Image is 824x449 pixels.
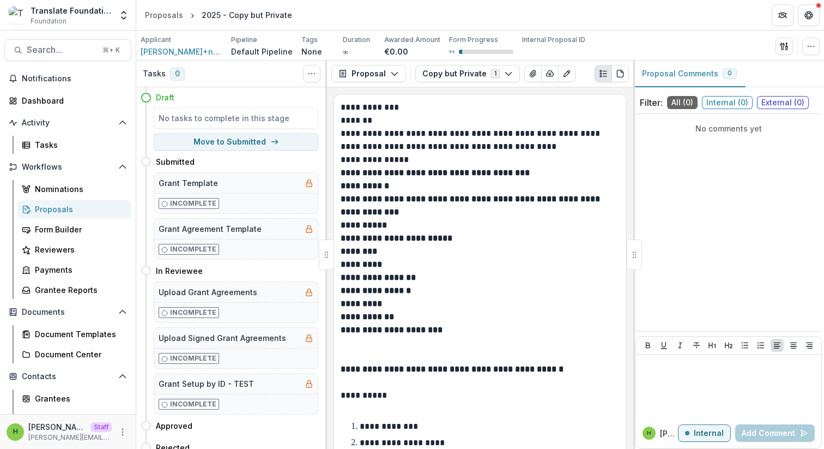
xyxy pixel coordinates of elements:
button: Proposal Comments [633,61,746,87]
div: Himanshu [13,428,18,435]
button: Align Right [803,339,816,352]
a: Tasks [17,136,131,154]
div: Document Center [35,349,123,360]
a: Document Center [17,345,131,363]
p: Incomplete [170,399,216,409]
button: Proposal [331,65,406,82]
p: Applicant [141,35,171,45]
h4: Approved [156,420,192,432]
h5: Grant Setup by ID - TEST [159,378,254,390]
span: 0 [170,68,185,81]
span: Foundation [31,16,66,26]
button: Edit as form [558,65,575,82]
p: No comments yet [640,123,817,134]
button: Add Comment [735,424,815,442]
a: Payments [17,261,131,279]
div: Constituents [35,413,123,424]
span: External ( 0 ) [757,96,809,109]
p: Form Progress [449,35,498,45]
p: Staff [90,422,112,432]
button: Align Left [771,339,784,352]
img: Translate Foundation Checks [9,7,26,24]
p: Incomplete [170,354,216,363]
button: Open Activity [4,114,131,131]
h5: Grant Template [159,177,218,189]
div: Reviewers [35,244,123,255]
button: Ordered List [754,339,767,352]
div: Grantee Reports [35,284,123,296]
p: Incomplete [170,244,216,254]
a: Grantee Reports [17,281,131,299]
h5: Grant Agreement Template [159,223,262,235]
div: Tasks [35,139,123,151]
a: Proposals [17,200,131,218]
button: Search... [4,39,131,61]
button: Underline [657,339,670,352]
button: PDF view [611,65,629,82]
nav: breadcrumb [141,7,296,23]
button: Partners [772,4,793,26]
p: Awarded Amount [384,35,440,45]
div: Proposals [145,9,183,21]
span: 0 [728,69,732,77]
button: Strike [690,339,703,352]
div: Dashboard [22,95,123,106]
span: Notifications [22,74,127,83]
button: Bold [641,339,655,352]
span: Contacts [22,372,114,381]
h5: Upload Grant Agreements [159,286,257,298]
button: Open Contacts [4,368,131,385]
div: Translate Foundation Checks [31,5,112,16]
p: Tags [301,35,318,45]
div: Proposals [35,203,123,215]
div: Grantees [35,393,123,404]
button: View Attached Files [524,65,542,82]
button: Notifications [4,70,131,87]
p: Incomplete [170,199,216,208]
p: [PERSON_NAME] [28,421,86,433]
h5: Upload Signed Grant Agreements [159,332,286,344]
button: Internal [678,424,731,442]
p: Pipeline [231,35,257,45]
button: Align Center [787,339,800,352]
span: Workflows [22,163,114,172]
h3: Tasks [143,69,166,79]
p: 6 % [449,48,455,56]
button: Bullet List [738,339,752,352]
div: Himanshu [647,430,651,436]
div: ⌘ + K [100,44,122,56]
h4: In Reviewee [156,265,203,277]
h4: Submitted [156,156,195,167]
button: Open Workflows [4,158,131,176]
p: Duration [343,35,370,45]
span: Search... [27,45,96,55]
a: Reviewers [17,241,131,259]
button: Italicize [674,339,687,352]
div: Payments [35,264,123,276]
p: Default Pipeline [231,46,293,57]
span: Activity [22,118,114,128]
button: Copy but Private1 [415,65,520,82]
a: Nominations [17,180,131,198]
a: Proposals [141,7,187,23]
button: Plaintext view [595,65,612,82]
div: 2025 - Copy but Private [202,9,292,21]
a: Grantees [17,390,131,408]
div: Nominations [35,183,123,195]
a: Document Templates [17,325,131,343]
h4: Draft [156,92,174,103]
button: More [116,426,129,439]
a: Dashboard [4,92,131,110]
a: [PERSON_NAME]+ngotranslatatetest NGO [141,46,222,57]
p: €0.00 [384,46,408,57]
p: Internal Proposal ID [522,35,585,45]
button: Toggle View Cancelled Tasks [303,65,320,82]
span: Documents [22,308,114,317]
p: [PERSON_NAME][EMAIL_ADDRESS][DOMAIN_NAME] [28,433,112,442]
p: Internal [694,429,724,438]
button: Get Help [798,4,820,26]
div: Document Templates [35,328,123,340]
button: Heading 2 [722,339,735,352]
a: Form Builder [17,220,131,238]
